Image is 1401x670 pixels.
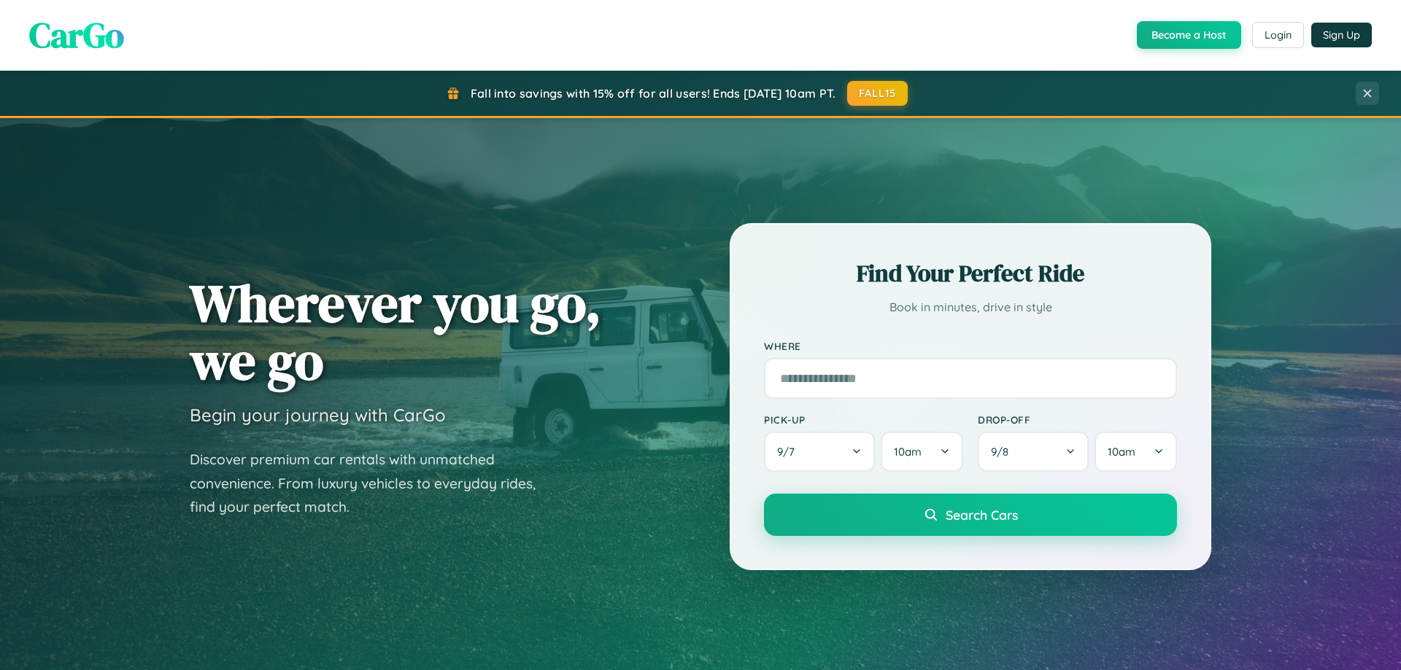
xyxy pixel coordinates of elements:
[894,445,922,459] span: 10am
[764,340,1177,352] label: Where
[764,257,1177,289] h2: Find Your Perfect Ride
[978,432,1089,472] button: 9/8
[190,274,601,389] h1: Wherever you go, we go
[946,507,1018,523] span: Search Cars
[764,413,963,426] label: Pick-up
[190,448,555,519] p: Discover premium car rentals with unmatched convenience. From luxury vehicles to everyday rides, ...
[1311,23,1372,47] button: Sign Up
[847,81,908,106] button: FALL15
[764,432,875,472] button: 9/7
[764,297,1177,318] p: Book in minutes, drive in style
[471,86,836,101] span: Fall into savings with 15% off for all users! Ends [DATE] 10am PT.
[190,404,446,426] h3: Begin your journey with CarGo
[991,445,1016,459] span: 9 / 8
[978,413,1177,426] label: Drop-off
[1108,445,1135,459] span: 10am
[1252,22,1304,48] button: Login
[29,11,124,59] span: CarGo
[777,445,802,459] span: 9 / 7
[881,432,963,472] button: 10am
[1095,432,1177,472] button: 10am
[764,494,1177,536] button: Search Cars
[1137,21,1241,49] button: Become a Host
